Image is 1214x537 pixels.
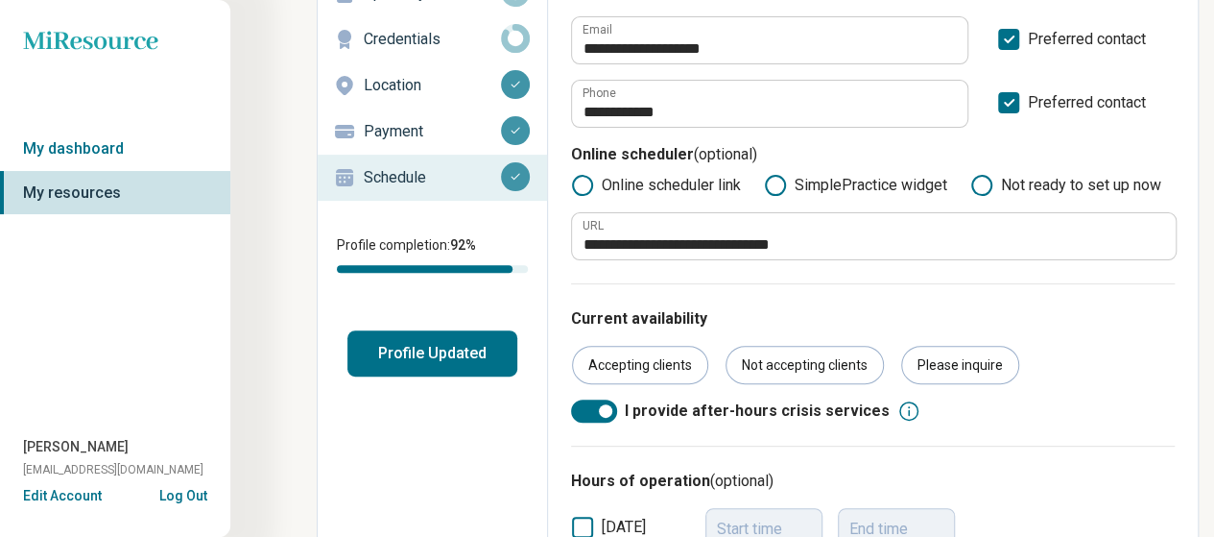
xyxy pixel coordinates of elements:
div: Profile completion: [318,224,547,284]
a: Location [318,62,547,109]
a: Schedule [318,155,547,201]
label: SimplePractice widget [764,174,947,197]
h3: Hours of operation [571,470,1175,493]
button: Profile Updated [347,330,517,377]
span: I provide after-hours crisis services [625,400,890,423]
div: Please inquire [901,346,1019,384]
label: Not ready to set up now [970,174,1161,197]
div: Profile completion [337,265,528,273]
span: [DATE] [602,518,646,536]
span: 92 % [450,237,476,253]
p: Credentials [364,28,501,51]
p: Current availability [571,307,1175,330]
div: Accepting clients [572,346,708,384]
span: Preferred contact [1028,91,1146,128]
span: (optional) [710,472,774,490]
span: [PERSON_NAME] [23,437,129,457]
label: Online scheduler link [571,174,741,197]
div: Not accepting clients [726,346,884,384]
a: Payment [318,109,547,155]
label: URL [583,220,604,232]
p: Online scheduler [571,143,1175,174]
p: Location [364,74,501,97]
span: (optional) [694,145,757,163]
button: Edit Account [23,486,102,506]
p: Payment [364,120,501,143]
span: Preferred contact [1028,28,1146,64]
label: Email [583,24,612,36]
a: Credentials [318,16,547,62]
button: Log Out [159,486,207,501]
label: Phone [583,87,616,99]
span: [EMAIL_ADDRESS][DOMAIN_NAME] [23,461,203,478]
p: Schedule [364,166,501,189]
